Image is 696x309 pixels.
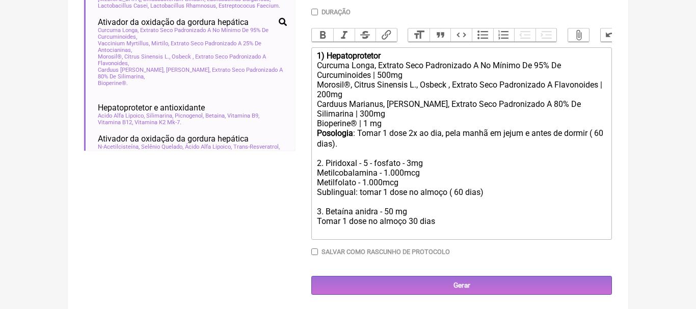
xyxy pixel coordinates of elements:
div: Bioperine® | 1 mg [317,119,606,128]
button: Increase Level [536,29,557,42]
span: Trans-Resveratrol [233,144,280,150]
div: : Tomar 1 dose 2x ao dia, pela manhã em jejum e antes de dormir ㅤ( 60 dias). 2. Piridoxal - 5 - f... [317,128,606,236]
button: Attach Files [568,29,590,42]
label: Duração [322,8,351,16]
button: Code [450,29,472,42]
span: Estreptococus Faecium [219,3,280,9]
button: Italic [333,29,355,42]
button: Bold [312,29,333,42]
strong: 1) Hepatoprotetor [317,51,381,61]
div: Curcuma Longa, Extrato Seco Padronizado A No Mínimo De 95% De Curcuminoides | 500mg [317,61,606,80]
span: Lactobacillus Casei [98,3,149,9]
label: Salvar como rascunho de Protocolo [322,248,450,256]
button: Bullets [472,29,493,42]
span: Vitamina B9 [227,113,259,119]
span: Betaina [205,113,226,119]
span: Bioperine® [98,80,128,87]
span: Curcuma Longa, Extrato Seco Padronizado A No Mínimo De 95% De Curcuminoides [98,27,287,40]
span: Picnogenol [175,113,204,119]
span: Vitamina K2 Mk-7 [135,119,181,126]
strong: Posologia [317,128,353,138]
span: Quercetina [98,150,127,157]
span: Carduus [PERSON_NAME], [PERSON_NAME], Extrato Seco Padronizado A 80% De Silimarina [98,67,287,80]
button: Link [376,29,397,42]
span: Vitamina B12 [98,119,133,126]
span: Lactobacillus Rhamnosus [150,3,217,9]
span: N-Acetilcisteína [98,144,140,150]
button: Decrease Level [514,29,536,42]
span: Morosil®, Citrus Sinensis L., Osbeck , Extrato Seco Padronizado A Flavonoides [98,53,287,67]
div: Carduus Marianus, [PERSON_NAME], Extrato Seco Padronizado A 80% De Silimarina | 300mg [317,99,606,119]
button: Quote [430,29,451,42]
button: Heading [408,29,430,42]
button: Numbers [493,29,515,42]
button: Undo [601,29,622,42]
button: Strikethrough [355,29,376,42]
div: Morosil®, Citrus Sinensis L., Osbeck , Extrato Seco Padronizado A Flavonoides | 200mg [317,80,606,99]
input: Gerar [311,276,612,295]
span: Vaccinium Myrtillus, Mirtilo, Extrato Seco Padronizado A 25% De Antocianinas [98,40,287,53]
span: Silimarina [146,113,173,119]
span: Hepatoprotetor e antioxidante [98,103,205,113]
span: Acido Alfa Lipoico [98,113,145,119]
span: Ativador da oxidação da gordura hepática [98,17,249,27]
span: Ativador da oxidação da gordura hepática [98,134,249,144]
span: Selênio Quelado [141,144,183,150]
span: Ácido Alfa Lipoico [185,144,232,150]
